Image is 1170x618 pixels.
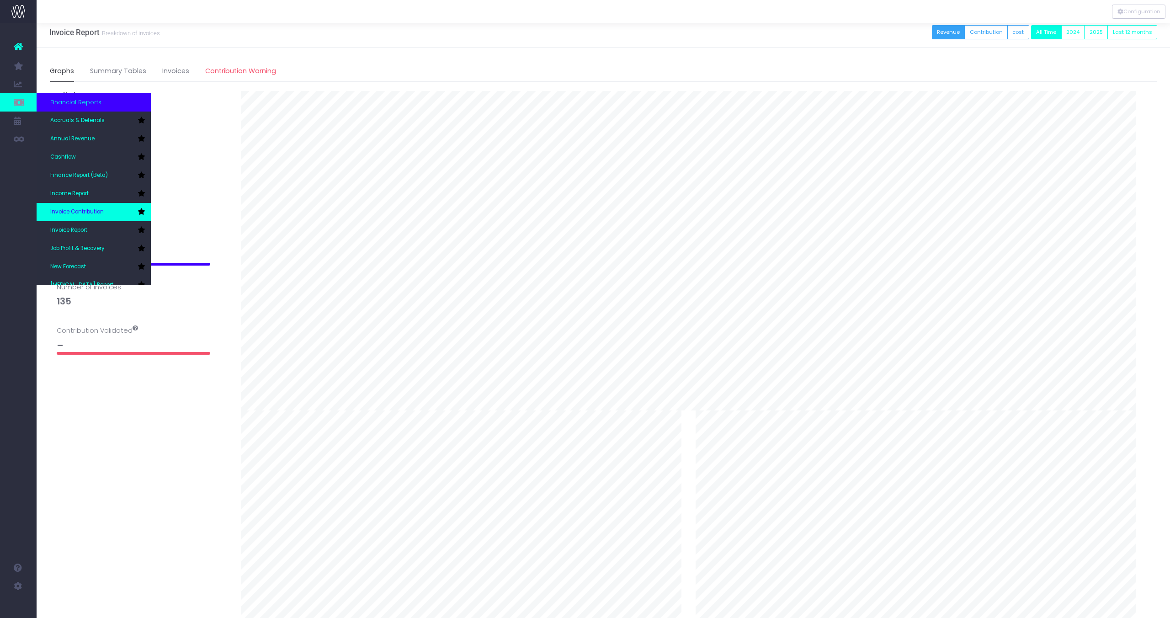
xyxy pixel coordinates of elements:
button: Configuration [1112,5,1165,19]
span: Invoice Contribution [50,208,104,216]
a: Invoices [162,61,189,82]
a: Invoice Contribution [37,203,151,221]
button: All Time [1031,25,1062,39]
a: Finance Report (Beta) [37,166,151,185]
a: Job Profit & Recovery [37,240,151,258]
button: 2025 [1084,25,1108,39]
span: [MEDICAL_DATA] Report [50,281,113,289]
a: Summary Tables [90,61,146,82]
span: Job Profit & Recovery [50,245,105,253]
small: Breakdown of invoices. [100,28,161,37]
h3: Invoice Report [49,28,161,37]
button: 2024 [1061,25,1085,39]
span: Invoice Report [50,226,87,234]
button: Revenue [932,25,965,39]
a: Accruals & Deferrals [37,112,151,130]
a: Graphs [50,61,74,82]
div: Contribution Validated [57,325,228,336]
span: New Forecast [50,263,86,271]
img: images/default_profile_image.png [11,600,25,613]
span: Accruals & Deferrals [50,117,105,125]
a: [MEDICAL_DATA] Report [37,276,151,294]
div: Small button group [932,23,1029,42]
span: Income Report [50,190,89,198]
button: Contribution [964,25,1008,39]
a: Income Report [37,185,151,203]
span: 135 [57,295,71,308]
a: Annual Revenue [37,130,151,148]
a: Invoice Report [37,221,151,240]
span: Number of invoices [57,282,228,308]
h4: All time summary [57,91,228,101]
button: Last 12 months [1107,25,1157,39]
a: Cashflow [37,148,151,166]
span: Annual Revenue [50,135,95,143]
span: Contribution Warning [205,66,276,76]
a: New Forecast [37,258,151,276]
span: Finance Report (Beta) [50,171,108,180]
div: Vertical button group [1112,5,1165,19]
span: Financial Reports [50,98,101,107]
span: Cashflow [50,153,76,161]
div: Small button group [1031,23,1157,42]
button: cost [1007,25,1029,39]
